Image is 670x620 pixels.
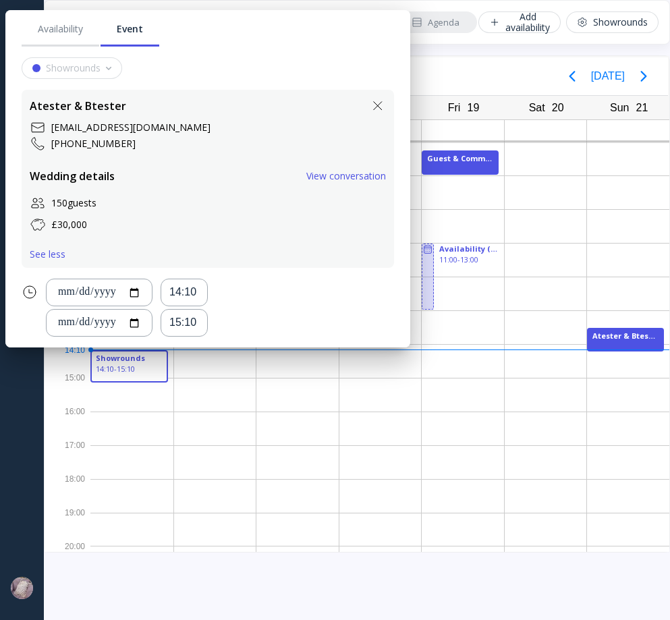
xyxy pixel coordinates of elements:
[51,218,87,231] div: £ 30,000
[30,98,126,114] div: Atester & Btester
[22,57,122,79] button: Showrounds
[169,285,199,300] div: 14:10
[101,11,159,47] a: Event
[38,22,83,36] div: Availability
[30,249,65,260] button: See less
[22,11,99,47] a: Availability
[117,22,143,36] div: Event
[46,63,101,74] div: Showrounds
[30,169,115,184] div: Wedding details
[169,315,199,331] div: 15:10
[306,171,386,181] div: View conversation
[51,196,96,210] div: 150 guests
[46,347,394,374] div: SuchyWafel, [GEOGRAPHIC_DATA], [GEOGRAPHIC_DATA], [GEOGRAPHIC_DATA]
[51,121,211,134] div: [EMAIL_ADDRESS][DOMAIN_NAME]
[306,165,386,187] button: View conversation
[51,137,136,150] div: [PHONE_NUMBER]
